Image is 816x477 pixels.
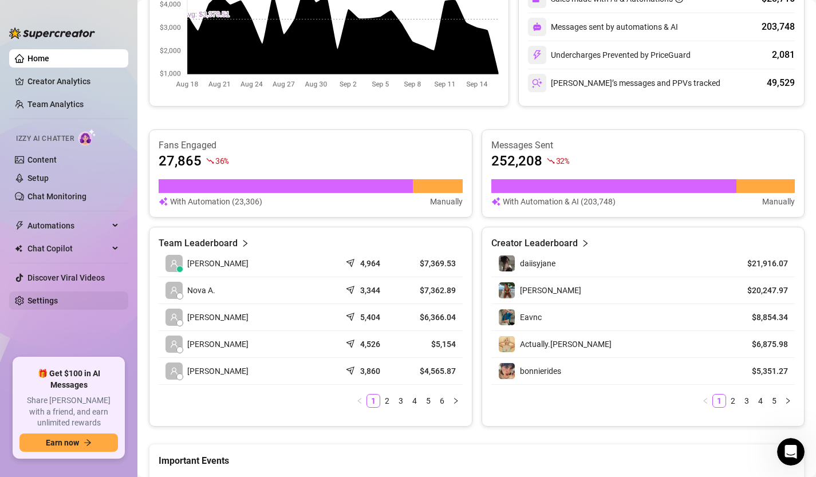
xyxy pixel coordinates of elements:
[520,259,555,268] span: daiisyjane
[712,394,726,408] li: 1
[395,395,407,407] a: 3
[159,139,463,152] article: Fans Engaged
[452,397,459,404] span: right
[27,216,109,235] span: Automations
[581,236,589,250] span: right
[768,395,780,407] a: 5
[491,139,795,152] article: Messages Sent
[736,285,788,296] article: $20,247.97
[84,439,92,447] span: arrow-right
[408,258,455,269] article: $7,369.53
[528,46,691,64] div: Undercharges Prevented by PriceGuard
[187,365,249,377] span: [PERSON_NAME]
[19,395,118,429] span: Share [PERSON_NAME] with a friend, and earn unlimited rewards
[360,365,380,377] article: 3,860
[27,174,49,183] a: Setup
[159,236,238,250] article: Team Leaderboard
[159,444,795,468] div: Important Events
[170,286,178,294] span: user
[785,397,791,404] span: right
[421,394,435,408] li: 5
[736,312,788,323] article: $8,854.34
[346,283,357,294] span: send
[408,394,421,408] li: 4
[408,338,455,350] article: $5,154
[159,195,168,208] img: svg%3e
[754,394,767,408] li: 4
[360,285,380,296] article: 3,344
[727,395,739,407] a: 2
[27,273,105,282] a: Discover Viral Videos
[187,311,249,324] span: [PERSON_NAME]
[78,129,96,145] img: AI Chatter
[170,367,178,375] span: user
[241,236,249,250] span: right
[767,76,795,90] div: 49,529
[346,310,357,321] span: send
[533,22,542,31] img: svg%3e
[740,394,754,408] li: 3
[408,365,455,377] article: $4,565.87
[781,394,795,408] button: right
[19,433,118,452] button: Earn nowarrow-right
[27,155,57,164] a: Content
[449,394,463,408] li: Next Page
[27,54,49,63] a: Home
[27,296,58,305] a: Settings
[499,309,515,325] img: Eavnc
[547,157,555,165] span: fall
[736,338,788,350] article: $6,875.98
[499,255,515,271] img: daiisyjane
[187,338,249,350] span: [PERSON_NAME]
[767,394,781,408] li: 5
[499,363,515,379] img: bonnierides
[736,365,788,377] article: $5,351.27
[408,312,455,323] article: $6,366.04
[762,20,795,34] div: 203,748
[19,368,118,391] span: 🎁 Get $100 in AI Messages
[702,397,709,404] span: left
[754,395,767,407] a: 4
[520,313,542,322] span: Eavnc
[699,394,712,408] li: Previous Page
[356,397,363,404] span: left
[499,282,515,298] img: Libby
[699,394,712,408] button: left
[170,313,178,321] span: user
[27,100,84,109] a: Team Analytics
[422,395,435,407] a: 5
[46,438,79,447] span: Earn now
[781,394,795,408] li: Next Page
[532,50,542,60] img: svg%3e
[346,337,357,348] span: send
[435,394,449,408] li: 6
[9,27,95,39] img: logo-BBDzfeDw.svg
[353,394,366,408] li: Previous Page
[15,221,24,230] span: thunderbolt
[215,155,228,166] span: 36 %
[353,394,366,408] button: left
[528,74,720,92] div: [PERSON_NAME]’s messages and PPVs tracked
[360,312,380,323] article: 5,404
[520,286,581,295] span: [PERSON_NAME]
[27,72,119,90] a: Creator Analytics
[449,394,463,408] button: right
[430,195,463,208] article: Manually
[491,195,500,208] img: svg%3e
[366,394,380,408] li: 1
[206,157,214,165] span: fall
[762,195,795,208] article: Manually
[740,395,753,407] a: 3
[528,18,678,36] div: Messages sent by automations & AI
[16,133,74,144] span: Izzy AI Chatter
[520,340,612,349] span: Actually.[PERSON_NAME]
[713,395,726,407] a: 1
[27,192,86,201] a: Chat Monitoring
[736,258,788,269] article: $21,916.07
[15,245,22,253] img: Chat Copilot
[367,395,380,407] a: 1
[491,152,542,170] article: 252,208
[381,395,393,407] a: 2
